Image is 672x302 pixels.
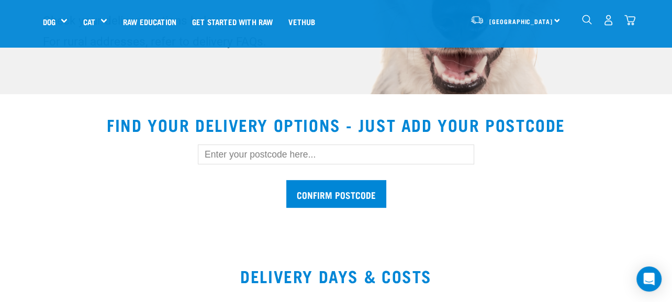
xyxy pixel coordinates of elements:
span: [GEOGRAPHIC_DATA] [489,19,553,23]
img: home-icon-1@2x.png [582,15,592,25]
a: Dog [43,16,55,28]
a: Vethub [281,1,323,42]
a: Raw Education [115,1,184,42]
img: user.png [603,15,614,26]
img: van-moving.png [470,15,484,25]
a: Cat [83,16,95,28]
input: Enter your postcode here... [198,144,474,164]
div: Open Intercom Messenger [636,266,662,292]
img: home-icon@2x.png [624,15,635,26]
h2: Find your delivery options - just add your postcode [13,115,659,134]
input: Confirm postcode [286,180,386,208]
a: Get started with Raw [184,1,281,42]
